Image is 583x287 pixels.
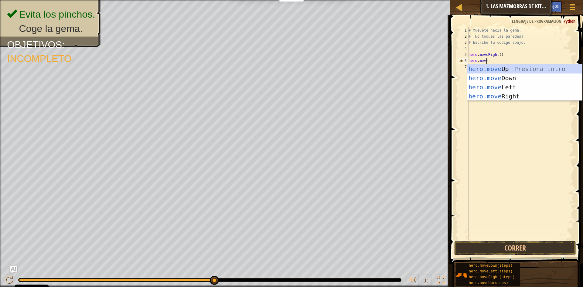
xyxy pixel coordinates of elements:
[7,22,95,36] li: Coge la gema.
[469,281,508,285] span: hero.moveUp(steps)
[523,1,540,12] button: Ask AI
[469,275,515,279] span: hero.moveRight(steps)
[459,58,469,64] div: 6
[10,266,17,273] button: Ask AI
[459,46,469,52] div: 4
[19,23,83,34] span: Coge la gema.
[543,3,559,9] span: Consejos
[7,53,72,64] span: Incompleto
[62,39,65,50] span: :
[565,1,580,15] button: Mostrar menú del juego
[564,18,575,24] span: Python
[423,275,429,285] span: ♫
[19,9,95,20] span: Evita los pinchos.
[435,275,447,287] button: Alterna pantalla completa.
[512,18,561,24] span: Lenguaje de programación
[469,269,513,274] span: hero.moveLeft(steps)
[469,264,513,268] span: hero.moveDown(steps)
[422,275,432,287] button: ♫
[459,64,469,70] div: 7
[459,33,469,39] div: 2
[459,39,469,46] div: 3
[7,8,95,22] li: Evita los pinchos.
[459,27,469,33] div: 1
[526,3,537,9] span: Ask AI
[7,39,62,50] span: Objetivos
[561,18,564,24] span: :
[456,269,467,281] img: portrait.png
[459,52,469,58] div: 5
[454,241,576,255] button: Correr
[407,275,419,287] button: Ajustar volúmen
[3,275,15,287] button: Ctrl + P: Play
